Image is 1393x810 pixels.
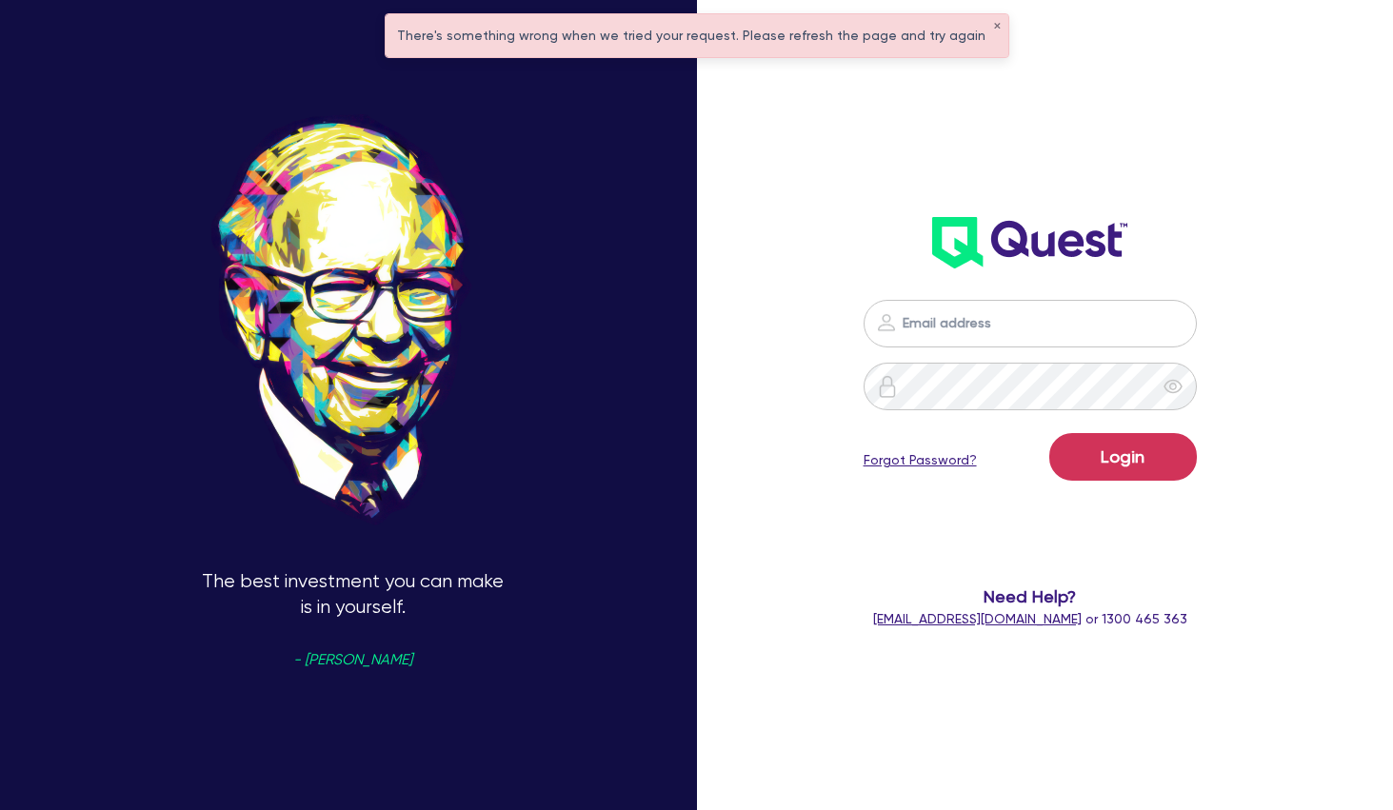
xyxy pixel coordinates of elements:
img: icon-password [875,311,898,334]
span: eye [1164,377,1183,396]
span: Need Help? [850,583,1208,609]
img: icon-password [876,375,899,398]
a: Forgot Password? [864,450,977,470]
span: or 1300 465 363 [873,611,1187,626]
span: - [PERSON_NAME] [293,653,412,667]
input: Email address [864,300,1197,347]
a: [EMAIL_ADDRESS][DOMAIN_NAME] [873,611,1082,626]
button: Login [1049,433,1197,481]
img: wH2k97JdezQIQAAAABJRU5ErkJggg== [932,217,1127,268]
